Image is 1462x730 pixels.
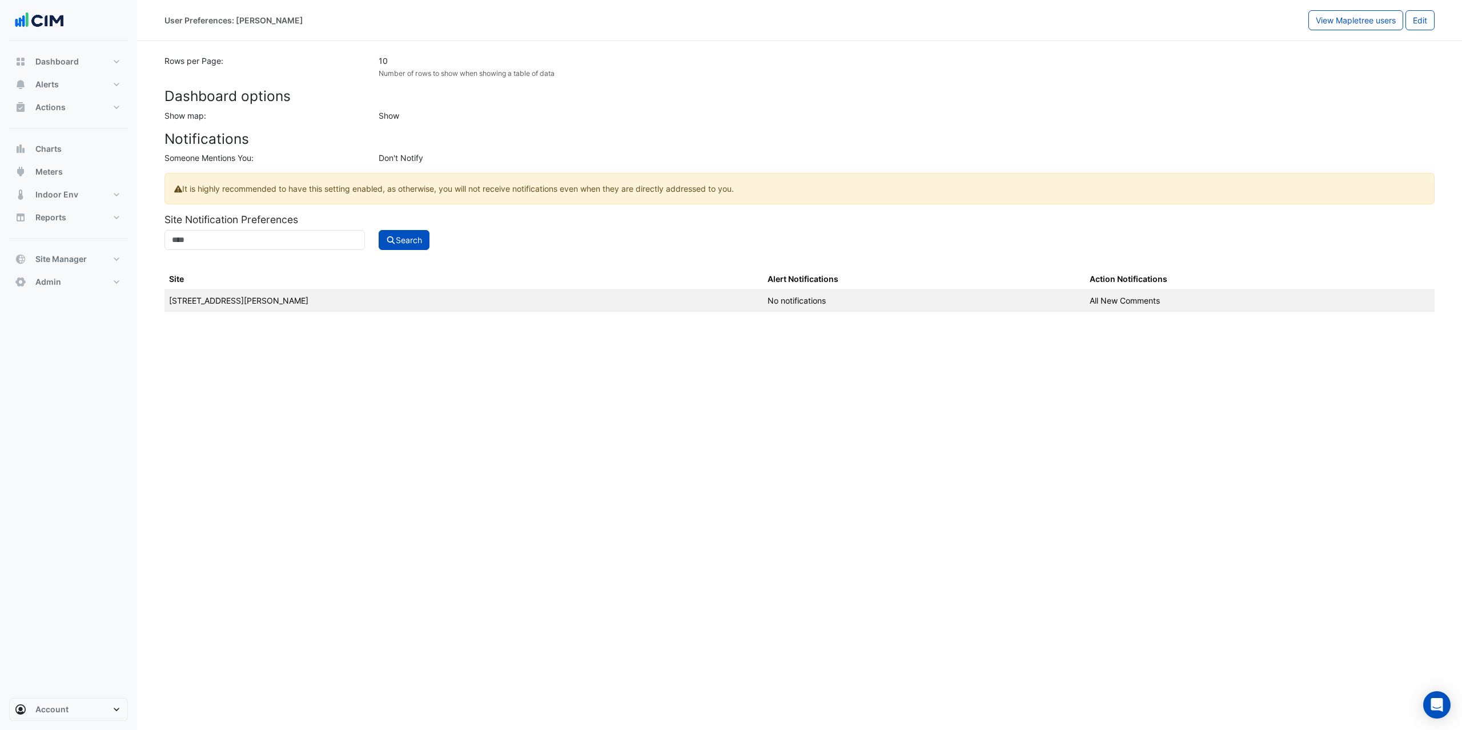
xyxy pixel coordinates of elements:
div: It is highly recommended to have this setting enabled, as otherwise, you will not receive notific... [164,173,1435,204]
td: No notifications [763,290,1085,312]
app-icon: Actions [15,102,26,113]
div: Show [372,110,1441,122]
span: Site Manager [35,253,87,265]
button: Indoor Env [9,183,128,206]
td: All New Comments [1085,290,1435,312]
span: Alerts [35,79,59,90]
span: Dashboard [35,56,79,67]
button: Admin [9,271,128,293]
button: Site Manager [9,248,128,271]
app-icon: Charts [15,143,26,155]
button: Edit [1405,10,1435,30]
span: Charts [35,143,62,155]
th: Action Notifications [1085,268,1435,290]
button: Dashboard [9,50,128,73]
span: Meters [35,166,63,178]
app-icon: Reports [15,212,26,223]
app-icon: Alerts [15,79,26,90]
button: Search [379,230,430,250]
div: 10 [379,55,1435,67]
span: Actions [35,102,66,113]
div: User Preferences: [PERSON_NAME] [164,14,303,26]
span: Admin [35,276,61,288]
label: Show map: [164,110,206,122]
button: Alerts [9,73,128,96]
button: View Mapletree users [1308,10,1403,30]
app-icon: Indoor Env [15,189,26,200]
span: Indoor Env [35,189,78,200]
app-icon: Admin [15,276,26,288]
th: Alert Notifications [763,268,1085,290]
h3: Dashboard options [164,88,1435,104]
button: Reports [9,206,128,229]
button: Meters [9,160,128,183]
label: Someone Mentions You: [164,152,254,164]
small: Number of rows to show when showing a table of data [379,69,555,78]
button: Charts [9,138,128,160]
h5: Site Notification Preferences [164,213,1435,225]
button: Actions [9,96,128,119]
div: Rows per Page: [158,55,372,79]
span: Account [35,704,69,715]
app-icon: Meters [15,166,26,178]
td: [STREET_ADDRESS][PERSON_NAME] [164,290,763,312]
span: View Mapletree users [1316,15,1396,25]
div: Don't Notify [372,152,1441,164]
h3: Notifications [164,131,1435,147]
div: Open Intercom Messenger [1423,691,1451,719]
button: Account [9,698,128,721]
span: Edit [1413,15,1427,25]
app-icon: Dashboard [15,56,26,67]
th: Site [164,268,763,290]
img: Company Logo [14,9,65,32]
app-icon: Site Manager [15,253,26,265]
span: Reports [35,212,66,223]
